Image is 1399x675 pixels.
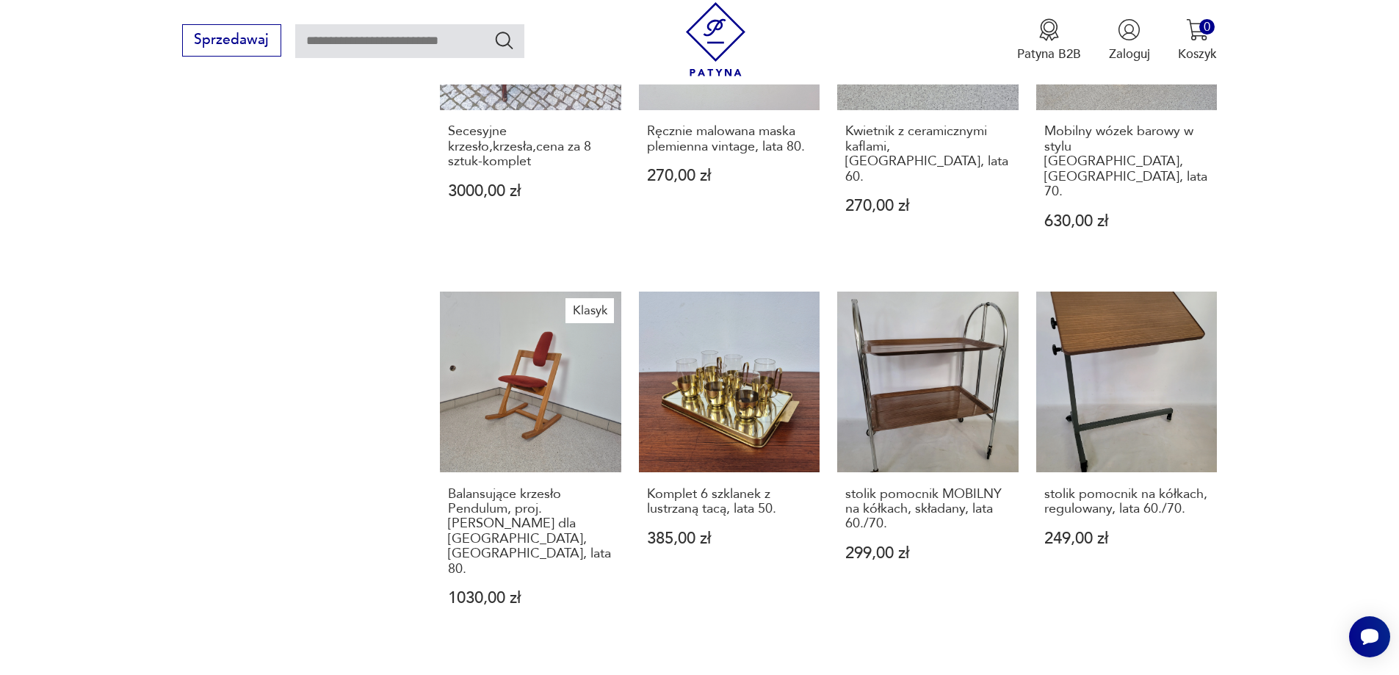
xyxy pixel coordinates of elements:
[647,487,812,517] h3: Komplet 6 szklanek z lustrzaną tacą, lata 50.
[1044,214,1210,229] p: 630,00 zł
[1186,18,1209,41] img: Ikona koszyka
[845,124,1011,184] h3: Kwietnik z ceramicznymi kaflami, [GEOGRAPHIC_DATA], lata 60.
[182,35,281,47] a: Sprzedawaj
[440,292,621,640] a: KlasykBalansujące krzesło Pendulum, proj. P. Opsvik dla Stokke, Norwegia, lata 80.Balansujące krz...
[1118,18,1140,41] img: Ikonka użytkownika
[647,531,812,546] p: 385,00 zł
[647,168,812,184] p: 270,00 zł
[639,292,820,640] a: Komplet 6 szklanek z lustrzaną tacą, lata 50.Komplet 6 szklanek z lustrzaną tacą, lata 50.385,00 zł
[1109,18,1150,62] button: Zaloguj
[1036,292,1218,640] a: stolik pomocnik na kółkach, regulowany, lata 60./70.stolik pomocnik na kółkach, regulowany, lata ...
[494,29,515,51] button: Szukaj
[1044,124,1210,199] h3: Mobilny wózek barowy w stylu [GEOGRAPHIC_DATA], [GEOGRAPHIC_DATA], lata 70.
[845,198,1011,214] p: 270,00 zł
[1038,18,1060,41] img: Ikona medalu
[1044,487,1210,517] h3: stolik pomocnik na kółkach, regulowany, lata 60./70.
[1178,18,1217,62] button: 0Koszyk
[1349,616,1390,657] iframe: Smartsupp widget button
[1017,18,1081,62] a: Ikona medaluPatyna B2B
[837,292,1019,640] a: stolik pomocnik MOBILNY na kółkach, składany, lata 60./70.stolik pomocnik MOBILNY na kółkach, skł...
[1109,46,1150,62] p: Zaloguj
[679,2,753,76] img: Patyna - sklep z meblami i dekoracjami vintage
[448,591,613,606] p: 1030,00 zł
[1199,19,1215,35] div: 0
[845,546,1011,561] p: 299,00 zł
[448,487,613,577] h3: Balansujące krzesło Pendulum, proj. [PERSON_NAME] dla [GEOGRAPHIC_DATA], [GEOGRAPHIC_DATA], lata 80.
[1017,18,1081,62] button: Patyna B2B
[647,124,812,154] h3: Ręcznie malowana maska plemienna vintage, lata 80.
[182,24,281,57] button: Sprzedawaj
[1017,46,1081,62] p: Patyna B2B
[1178,46,1217,62] p: Koszyk
[1044,531,1210,546] p: 249,00 zł
[448,184,613,199] p: 3000,00 zł
[845,487,1011,532] h3: stolik pomocnik MOBILNY na kółkach, składany, lata 60./70.
[448,124,613,169] h3: Secesyjne krzesło,krzesła,cena za 8 sztuk-komplet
